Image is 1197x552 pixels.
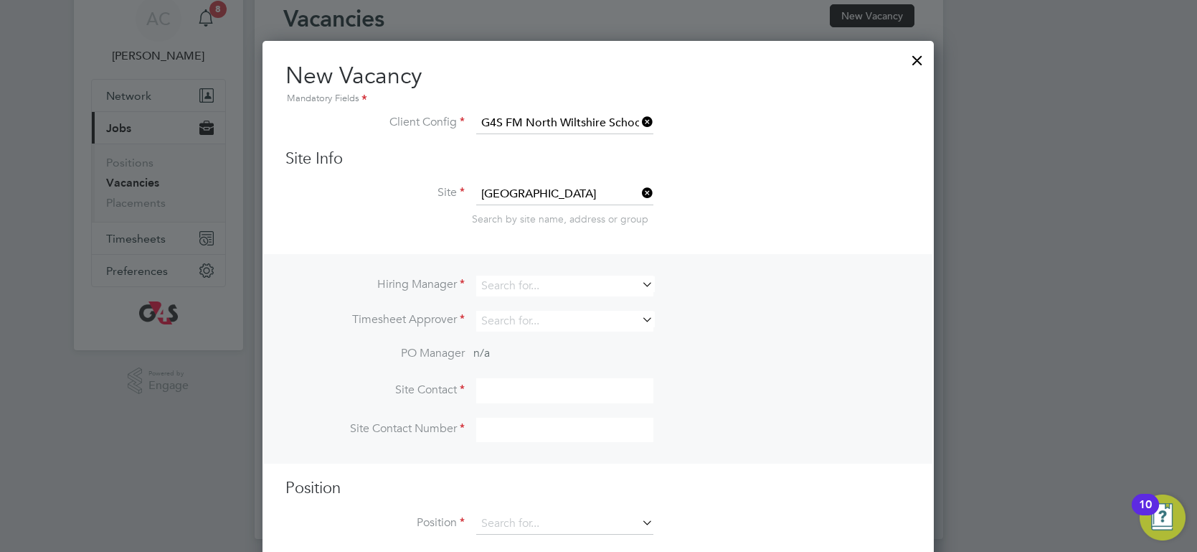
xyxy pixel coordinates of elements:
[285,149,911,169] h3: Site Info
[476,113,653,134] input: Search for...
[285,478,911,499] h3: Position
[285,185,465,200] label: Site
[285,515,465,530] label: Position
[1139,505,1152,523] div: 10
[285,421,465,436] label: Site Contact Number
[476,276,653,296] input: Search for...
[285,277,465,292] label: Hiring Manager
[473,346,490,360] span: n/a
[285,91,911,107] div: Mandatory Fields
[476,311,653,332] input: Search for...
[285,115,465,130] label: Client Config
[1140,495,1186,541] button: Open Resource Center, 10 new notifications
[285,346,465,361] label: PO Manager
[285,61,911,107] h2: New Vacancy
[285,312,465,327] label: Timesheet Approver
[472,212,648,225] span: Search by site name, address or group
[285,383,465,398] label: Site Contact
[476,513,653,535] input: Search for...
[476,184,653,205] input: Search for...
